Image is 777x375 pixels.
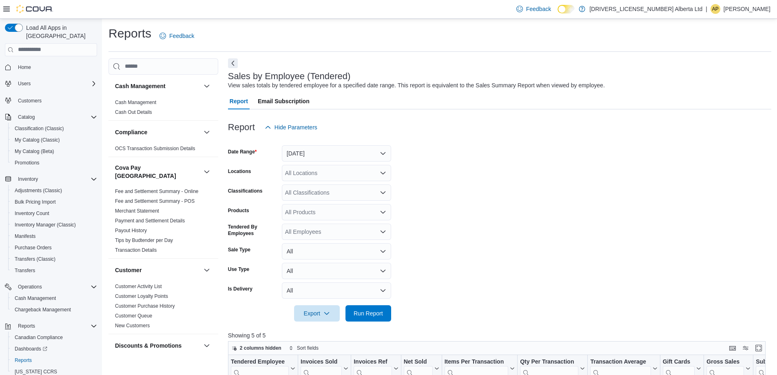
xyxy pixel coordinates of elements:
[115,109,152,115] a: Cash Out Details
[115,342,200,350] button: Discounts & Promotions
[15,334,63,341] span: Canadian Compliance
[115,313,152,319] span: Customer Queue
[115,283,162,290] span: Customer Activity List
[558,5,575,13] input: Dark Mode
[115,266,142,274] h3: Customer
[354,358,392,366] div: Invoices Ref
[15,199,56,205] span: Bulk Pricing Import
[11,243,97,253] span: Purchase Orders
[444,358,508,366] div: Items Per Transaction
[2,78,100,89] button: Users
[115,99,156,106] span: Cash Management
[589,4,702,14] p: [DRIVERS_LICENSE_NUMBER] Alberta Ltd
[11,305,97,315] span: Chargeback Management
[11,158,97,168] span: Promotions
[15,233,35,240] span: Manifests
[15,368,57,375] span: [US_STATE] CCRS
[526,5,551,13] span: Feedback
[115,218,185,224] a: Payment and Settlement Details
[11,209,53,218] a: Inventory Count
[108,186,218,258] div: Cova Pay [GEOGRAPHIC_DATA]
[115,323,150,328] a: New Customers
[15,174,41,184] button: Inventory
[11,305,74,315] a: Chargeback Management
[115,247,157,253] span: Transaction Details
[156,28,197,44] a: Feedback
[18,284,42,290] span: Operations
[115,237,173,243] a: Tips by Budtender per Day
[11,355,97,365] span: Reports
[11,243,55,253] a: Purchase Orders
[115,146,195,151] a: OCS Transaction Submission Details
[282,243,391,260] button: All
[354,309,383,317] span: Run Report
[115,293,168,299] a: Customer Loyalty Points
[711,4,720,14] div: Amanda Pedersen
[11,344,51,354] a: Dashboards
[2,61,100,73] button: Home
[18,98,42,104] span: Customers
[115,189,199,194] a: Fee and Settlement Summary - Online
[15,267,35,274] span: Transfers
[115,342,182,350] h3: Discounts & Promotions
[11,124,67,133] a: Classification (Classic)
[11,254,59,264] a: Transfers (Classic)
[18,64,31,71] span: Home
[228,331,771,339] p: Showing 5 of 5
[2,173,100,185] button: Inventory
[11,254,97,264] span: Transfers (Classic)
[15,282,97,292] span: Operations
[15,95,97,105] span: Customers
[8,332,100,343] button: Canadian Compliance
[23,24,97,40] span: Load All Apps in [GEOGRAPHIC_DATA]
[15,321,97,331] span: Reports
[115,188,199,195] span: Fee and Settlement Summary - Online
[15,321,38,331] button: Reports
[15,282,45,292] button: Operations
[202,265,212,275] button: Customer
[115,100,156,105] a: Cash Management
[202,341,212,351] button: Discounts & Promotions
[11,209,97,218] span: Inventory Count
[228,343,285,353] button: 2 columns hidden
[754,343,764,353] button: Enter fullscreen
[380,209,386,215] button: Open list of options
[202,167,212,177] button: Cova Pay [GEOGRAPHIC_DATA]
[18,80,31,87] span: Users
[712,4,719,14] span: AP
[380,170,386,176] button: Open list of options
[8,208,100,219] button: Inventory Count
[228,207,249,214] label: Products
[15,62,34,72] a: Home
[228,58,238,68] button: Next
[380,189,386,196] button: Open list of options
[11,293,97,303] span: Cash Management
[299,305,335,322] span: Export
[282,145,391,162] button: [DATE]
[11,344,97,354] span: Dashboards
[15,210,49,217] span: Inventory Count
[228,246,250,253] label: Sale Type
[8,242,100,253] button: Purchase Orders
[228,266,249,273] label: Use Type
[108,25,151,42] h1: Reports
[8,253,100,265] button: Transfers (Classic)
[297,345,319,351] span: Sort fields
[15,306,71,313] span: Chargeback Management
[108,144,218,157] div: Compliance
[8,219,100,231] button: Inventory Manager (Classic)
[15,96,45,106] a: Customers
[11,146,97,156] span: My Catalog (Beta)
[724,4,770,14] p: [PERSON_NAME]
[11,124,97,133] span: Classification (Classic)
[286,343,322,353] button: Sort fields
[228,168,251,175] label: Locations
[115,266,200,274] button: Customer
[115,164,200,180] button: Cova Pay [GEOGRAPHIC_DATA]
[8,185,100,196] button: Adjustments (Classic)
[15,295,56,302] span: Cash Management
[15,244,52,251] span: Purchase Orders
[662,358,695,366] div: Gift Cards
